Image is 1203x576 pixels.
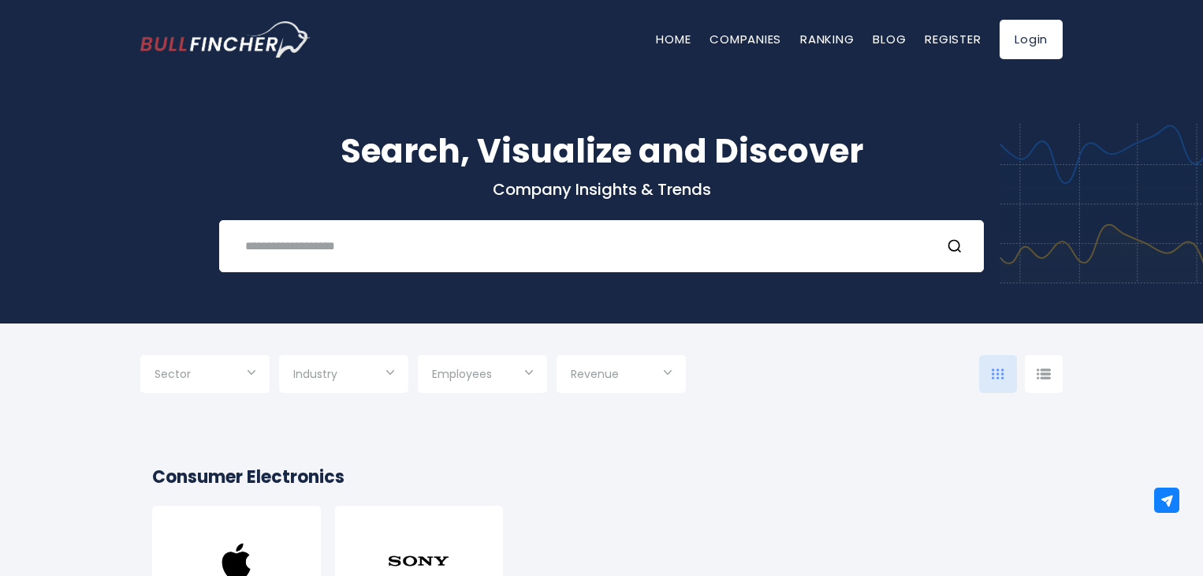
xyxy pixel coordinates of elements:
img: icon-comp-grid.svg [992,368,1004,380]
span: Revenue [571,367,619,381]
a: Ranking [800,31,854,47]
a: Companies [710,31,781,47]
h2: Consumer Electronics [152,464,1051,490]
h1: Search, Visualize and Discover [140,126,1063,176]
input: Selection [155,361,255,390]
span: Employees [432,367,492,381]
a: Register [925,31,981,47]
img: icon-comp-list-view.svg [1037,368,1051,380]
a: Go to homepage [140,21,310,58]
a: Login [1000,20,1063,59]
p: Company Insights & Trends [140,179,1063,200]
button: Search [947,236,967,256]
a: Home [656,31,691,47]
span: Sector [155,367,191,381]
img: Bullfincher logo [140,21,311,58]
input: Selection [293,361,394,390]
input: Selection [432,361,533,390]
a: Blog [873,31,906,47]
span: Industry [293,367,337,381]
input: Selection [571,361,672,390]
